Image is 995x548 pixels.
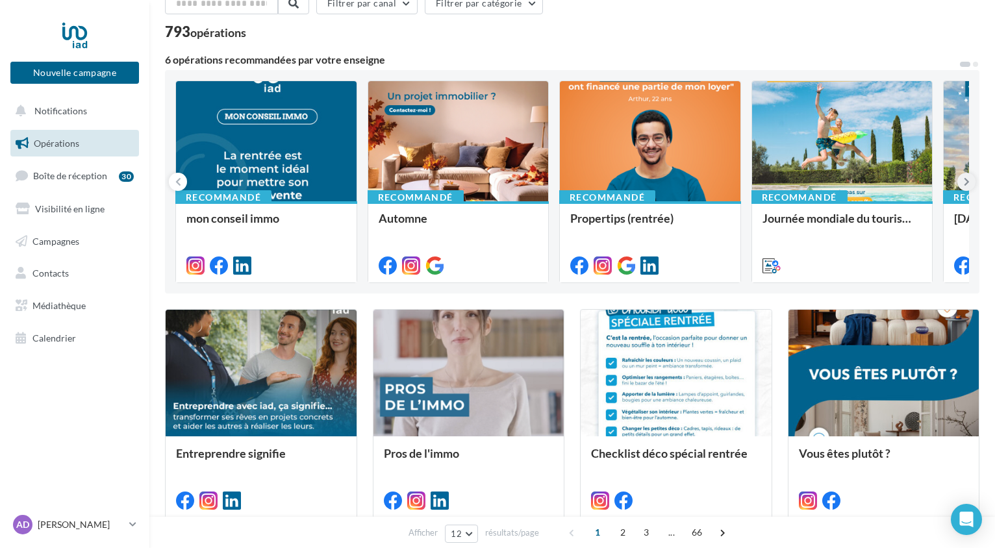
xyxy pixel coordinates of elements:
[612,522,633,543] span: 2
[559,190,655,205] div: Recommandé
[16,518,29,531] span: AD
[8,97,136,125] button: Notifications
[8,292,142,319] a: Médiathèque
[34,105,87,116] span: Notifications
[8,228,142,255] a: Campagnes
[32,235,79,246] span: Campagnes
[32,332,76,343] span: Calendrier
[661,522,682,543] span: ...
[165,55,959,65] div: 6 opérations recommandées par votre enseigne
[751,190,848,205] div: Recommandé
[8,325,142,352] a: Calendrier
[10,62,139,84] button: Nouvelle campagne
[8,162,142,190] a: Boîte de réception30
[38,518,124,531] p: [PERSON_NAME]
[8,195,142,223] a: Visibilité en ligne
[190,27,246,38] div: opérations
[409,527,438,539] span: Afficher
[34,138,79,149] span: Opérations
[591,447,761,473] div: Checklist déco spécial rentrée
[445,525,478,543] button: 12
[451,529,462,539] span: 12
[32,268,69,279] span: Contacts
[176,447,346,473] div: Entreprendre signifie
[951,504,982,535] div: Open Intercom Messenger
[368,190,464,205] div: Recommandé
[165,25,246,39] div: 793
[762,212,922,238] div: Journée mondiale du tourisme
[119,171,134,182] div: 30
[10,512,139,537] a: AD [PERSON_NAME]
[175,190,271,205] div: Recommandé
[8,130,142,157] a: Opérations
[587,522,608,543] span: 1
[686,522,708,543] span: 66
[33,170,107,181] span: Boîte de réception
[32,300,86,311] span: Médiathèque
[35,203,105,214] span: Visibilité en ligne
[8,260,142,287] a: Contacts
[636,522,657,543] span: 3
[799,447,969,473] div: Vous êtes plutôt ?
[186,212,346,238] div: mon conseil immo
[384,447,554,473] div: Pros de l'immo
[485,527,539,539] span: résultats/page
[570,212,730,238] div: Propertips (rentrée)
[379,212,538,238] div: Automne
